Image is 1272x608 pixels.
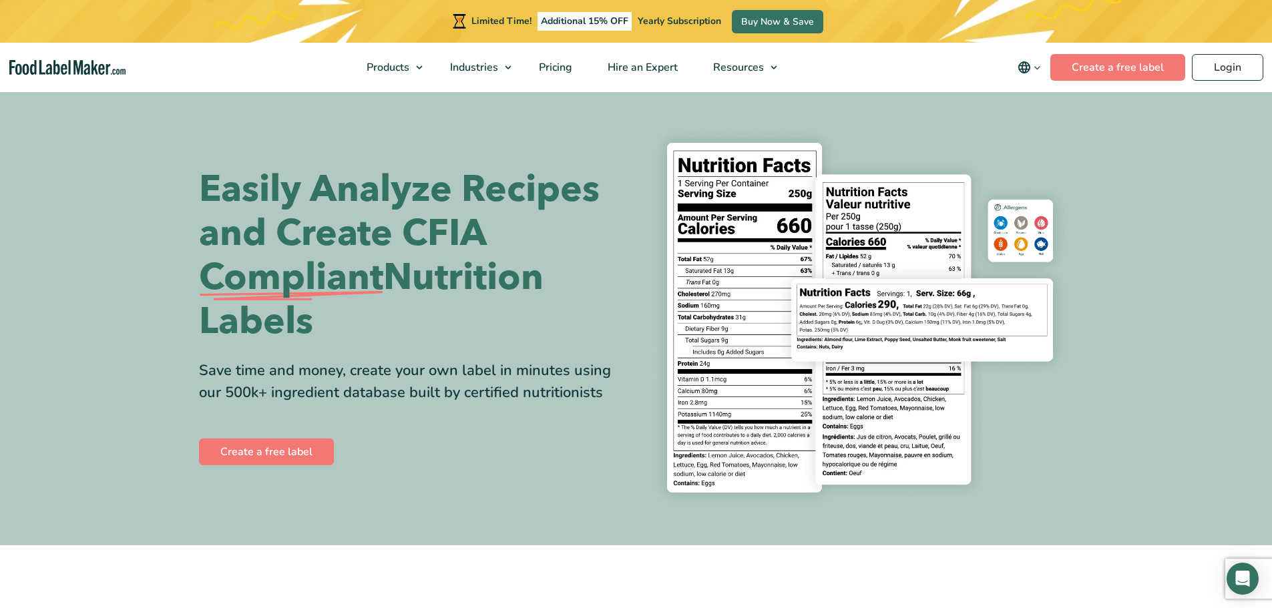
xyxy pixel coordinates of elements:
[1192,54,1263,81] a: Login
[535,60,574,75] span: Pricing
[199,168,626,344] h1: Easily Analyze Recipes and Create CFIA Nutrition Labels
[363,60,411,75] span: Products
[199,438,334,465] a: Create a free label
[732,10,823,33] a: Buy Now & Save
[199,360,626,404] div: Save time and money, create your own label in minutes using our 500k+ ingredient database built b...
[696,43,784,92] a: Resources
[1227,563,1259,595] div: Open Intercom Messenger
[538,12,632,31] span: Additional 15% OFF
[604,60,679,75] span: Hire an Expert
[433,43,518,92] a: Industries
[446,60,499,75] span: Industries
[1050,54,1185,81] a: Create a free label
[521,43,587,92] a: Pricing
[199,256,383,300] span: Compliant
[638,15,721,27] span: Yearly Subscription
[471,15,532,27] span: Limited Time!
[349,43,429,92] a: Products
[709,60,765,75] span: Resources
[590,43,692,92] a: Hire an Expert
